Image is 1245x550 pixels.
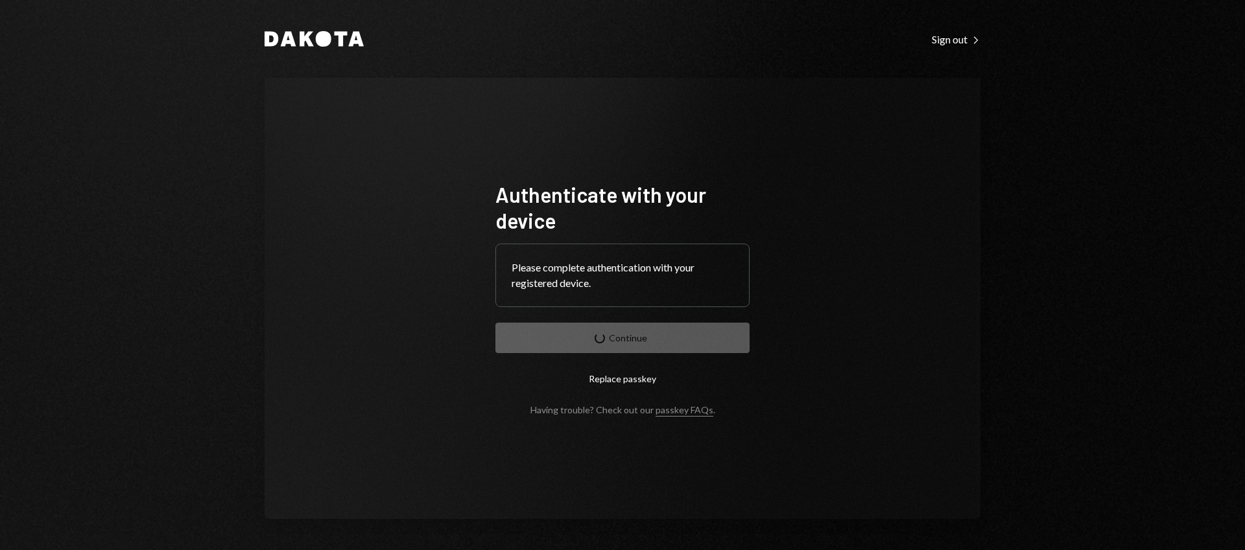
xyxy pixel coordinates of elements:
[495,181,750,233] h1: Authenticate with your device
[495,363,750,394] button: Replace passkey
[530,404,715,415] div: Having trouble? Check out our .
[656,404,713,417] a: passkey FAQs
[932,32,980,46] a: Sign out
[512,260,733,291] div: Please complete authentication with your registered device.
[932,33,980,46] div: Sign out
